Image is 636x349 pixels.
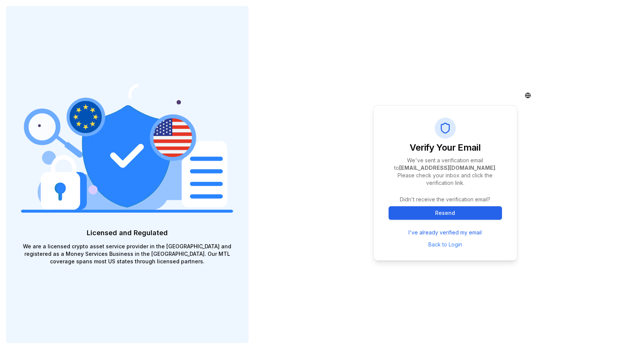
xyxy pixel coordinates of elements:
[408,229,482,236] a: I've already verified my email
[389,157,502,187] p: We've sent a verification email to . Please check your inbox and click the verification link.
[21,228,234,238] p: Licensed and Regulated
[399,165,495,171] b: [EMAIL_ADDRESS][DOMAIN_NAME]
[389,206,502,220] button: Resend
[21,243,234,265] p: We are a licensed crypto asset service provider in the [GEOGRAPHIC_DATA] and registered as a Mone...
[428,241,462,248] a: Back to Login
[410,142,481,154] h1: Verify Your Email
[389,196,502,203] p: Didn't receive the verification email?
